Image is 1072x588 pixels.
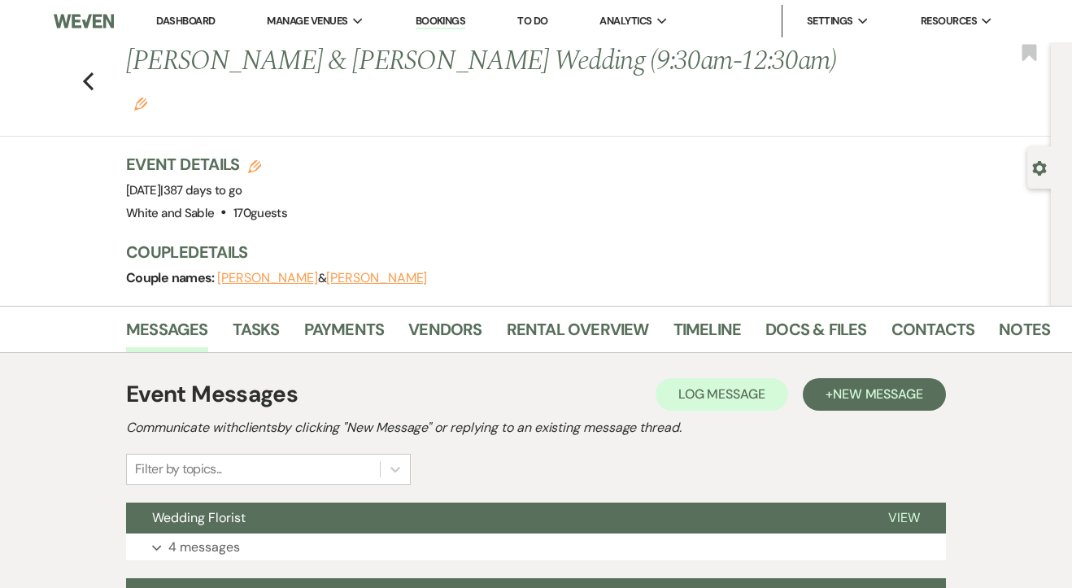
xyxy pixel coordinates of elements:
[126,182,242,198] span: [DATE]
[888,509,920,526] span: View
[126,377,298,412] h1: Event Messages
[803,378,946,411] button: +New Message
[54,4,115,38] img: Weven Logo
[765,316,866,352] a: Docs & Files
[416,14,466,29] a: Bookings
[999,316,1050,352] a: Notes
[168,537,240,558] p: 4 messages
[267,13,347,29] span: Manage Venues
[807,13,853,29] span: Settings
[673,316,742,352] a: Timeline
[156,14,215,28] a: Dashboard
[1032,159,1047,175] button: Open lead details
[160,182,242,198] span: |
[833,385,923,403] span: New Message
[135,460,222,479] div: Filter by topics...
[217,270,427,286] span: &
[233,316,280,352] a: Tasks
[217,272,318,285] button: [PERSON_NAME]
[656,378,788,411] button: Log Message
[134,96,147,111] button: Edit
[126,534,946,561] button: 4 messages
[126,205,214,221] span: White and Sable
[233,205,287,221] span: 170 guests
[126,153,287,176] h3: Event Details
[126,241,1035,264] h3: Couple Details
[678,385,765,403] span: Log Message
[126,503,862,534] button: Wedding Florist
[126,42,855,120] h1: [PERSON_NAME] & [PERSON_NAME] Wedding (9:30am-12:30am)
[599,13,651,29] span: Analytics
[304,316,385,352] a: Payments
[126,418,946,438] h2: Communicate with clients by clicking "New Message" or replying to an existing message thread.
[921,13,977,29] span: Resources
[326,272,427,285] button: [PERSON_NAME]
[126,269,217,286] span: Couple names:
[163,182,242,198] span: 387 days to go
[152,509,246,526] span: Wedding Florist
[408,316,482,352] a: Vendors
[517,14,547,28] a: To Do
[862,503,946,534] button: View
[891,316,975,352] a: Contacts
[507,316,649,352] a: Rental Overview
[126,316,208,352] a: Messages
